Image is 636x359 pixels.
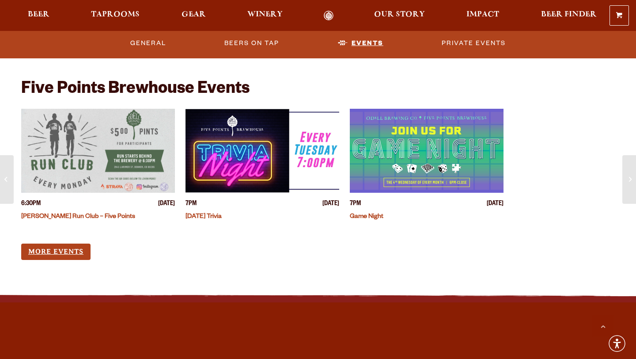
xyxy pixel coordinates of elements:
[368,11,431,21] a: Our Story
[350,109,503,193] a: View event details
[127,33,170,53] a: General
[21,214,135,221] a: [PERSON_NAME] Run Club – Five Points
[28,11,49,18] span: Beer
[158,200,175,209] span: [DATE]
[466,11,499,18] span: Impact
[461,11,505,21] a: Impact
[535,11,602,21] a: Beer Finder
[185,200,197,209] span: 7PM
[312,11,345,21] a: Odell Home
[350,214,383,221] a: Game Night
[607,334,627,353] div: Accessibility Menu
[247,11,283,18] span: Winery
[21,200,41,209] span: 6:30PM
[242,11,288,21] a: Winery
[85,11,145,21] a: Taprooms
[374,11,425,18] span: Our Story
[21,109,175,193] a: View event details
[91,11,140,18] span: Taprooms
[176,11,212,21] a: Gear
[21,80,250,100] h2: Five Points Brewhouse Events
[438,33,509,53] a: Private Events
[21,244,91,260] a: More Events (opens in a new window)
[185,109,339,193] a: View event details
[541,11,597,18] span: Beer Finder
[22,11,55,21] a: Beer
[592,315,614,337] a: Scroll to top
[185,214,222,221] a: [DATE] Trivia
[221,33,283,53] a: Beers on Tap
[487,200,503,209] span: [DATE]
[322,200,339,209] span: [DATE]
[182,11,206,18] span: Gear
[350,200,361,209] span: 7PM
[334,33,387,53] a: Events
